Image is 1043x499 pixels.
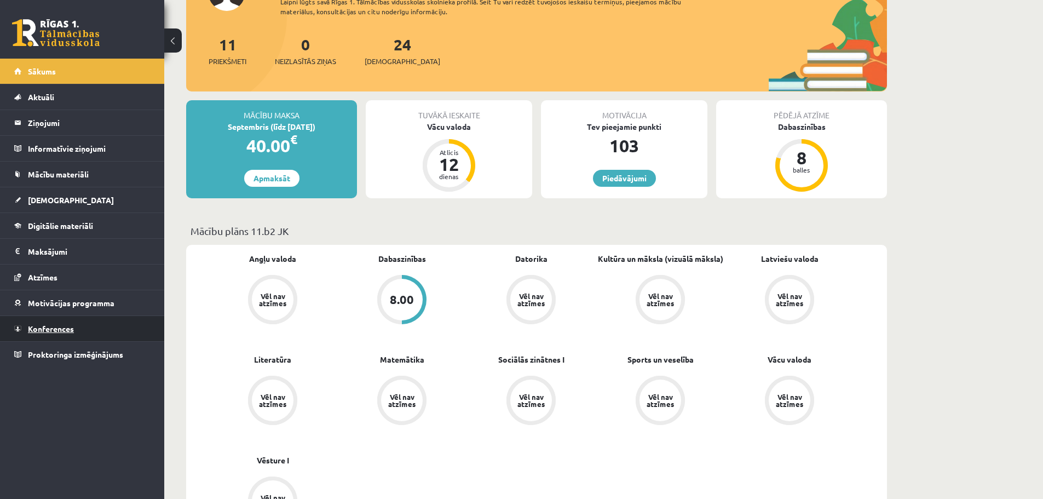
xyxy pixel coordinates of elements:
[337,275,466,326] a: 8.00
[774,292,805,307] div: Vēl nav atzīmes
[716,100,887,121] div: Pēdējā atzīme
[516,292,546,307] div: Vēl nav atzīmes
[433,156,465,173] div: 12
[186,133,357,159] div: 40.00
[366,121,532,133] div: Vācu valoda
[716,121,887,133] div: Dabaszinības
[515,253,548,265] a: Datorika
[433,149,465,156] div: Atlicis
[28,66,56,76] span: Sākums
[275,35,336,67] a: 0Neizlasītās ziņas
[12,19,100,47] a: Rīgas 1. Tālmācības vidusskola
[14,187,151,213] a: [DEMOGRAPHIC_DATA]
[14,290,151,316] a: Motivācijas programma
[378,253,426,265] a: Dabaszinības
[598,253,723,265] a: Kultūra un māksla (vizuālā māksla)
[14,162,151,187] a: Mācību materiāli
[186,121,357,133] div: Septembris (līdz [DATE])
[365,56,440,67] span: [DEMOGRAPHIC_DATA]
[28,221,93,231] span: Digitālie materiāli
[645,393,676,408] div: Vēl nav atzīmes
[28,195,114,205] span: [DEMOGRAPHIC_DATA]
[14,213,151,238] a: Digitālie materiāli
[257,292,288,307] div: Vēl nav atzīmes
[28,298,114,308] span: Motivācijas programma
[14,110,151,135] a: Ziņojumi
[14,239,151,264] a: Maksājumi
[466,275,596,326] a: Vēl nav atzīmes
[596,376,725,427] a: Vēl nav atzīmes
[28,272,57,282] span: Atzīmes
[541,121,707,133] div: Tev pieejamie punkti
[28,92,54,102] span: Aktuāli
[28,110,151,135] legend: Ziņojumi
[275,56,336,67] span: Neizlasītās ziņas
[209,56,246,67] span: Priekšmeti
[433,173,465,180] div: dienas
[254,354,291,365] a: Literatūra
[28,239,151,264] legend: Maksājumi
[257,455,289,466] a: Vēsture I
[768,354,811,365] a: Vācu valoda
[725,275,854,326] a: Vēl nav atzīmes
[596,275,725,326] a: Vēl nav atzīmes
[387,393,417,408] div: Vēl nav atzīmes
[366,100,532,121] div: Tuvākā ieskaite
[785,167,818,173] div: balles
[516,393,546,408] div: Vēl nav atzīmes
[191,223,883,238] p: Mācību plāns 11.b2 JK
[541,133,707,159] div: 103
[716,121,887,193] a: Dabaszinības 8 balles
[14,84,151,110] a: Aktuāli
[28,324,74,334] span: Konferences
[337,376,466,427] a: Vēl nav atzīmes
[290,131,297,147] span: €
[466,376,596,427] a: Vēl nav atzīmes
[365,35,440,67] a: 24[DEMOGRAPHIC_DATA]
[28,349,123,359] span: Proktoringa izmēģinājums
[366,121,532,193] a: Vācu valoda Atlicis 12 dienas
[257,393,288,408] div: Vēl nav atzīmes
[785,149,818,167] div: 8
[186,100,357,121] div: Mācību maksa
[14,316,151,341] a: Konferences
[244,170,299,187] a: Apmaksāt
[380,354,424,365] a: Matemātika
[209,35,246,67] a: 11Priekšmeti
[28,169,89,179] span: Mācību materiāli
[725,376,854,427] a: Vēl nav atzīmes
[498,354,564,365] a: Sociālās zinātnes I
[14,265,151,290] a: Atzīmes
[208,275,337,326] a: Vēl nav atzīmes
[774,393,805,408] div: Vēl nav atzīmes
[14,136,151,161] a: Informatīvie ziņojumi
[208,376,337,427] a: Vēl nav atzīmes
[390,294,414,306] div: 8.00
[249,253,296,265] a: Angļu valoda
[761,253,819,265] a: Latviešu valoda
[14,342,151,367] a: Proktoringa izmēģinājums
[593,170,656,187] a: Piedāvājumi
[627,354,694,365] a: Sports un veselība
[541,100,707,121] div: Motivācija
[645,292,676,307] div: Vēl nav atzīmes
[14,59,151,84] a: Sākums
[28,136,151,161] legend: Informatīvie ziņojumi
